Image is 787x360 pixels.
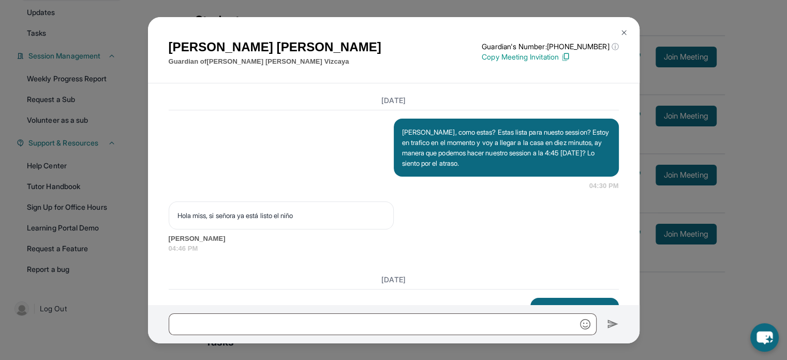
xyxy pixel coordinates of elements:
[607,318,619,330] img: Send icon
[611,41,618,52] span: ⓘ
[482,41,618,52] p: Guardian's Number: [PHONE_NUMBER]
[402,127,611,168] p: [PERSON_NAME], como estas? Estas lista para nuesto session? Estoy en trafico en el momento y voy ...
[169,275,619,285] h3: [DATE]
[169,56,381,67] p: Guardian of [PERSON_NAME] [PERSON_NAME] Vizcaya
[561,52,570,62] img: Copy Icon
[169,243,619,254] span: 04:46 PM
[750,323,779,352] button: chat-button
[169,234,619,244] span: [PERSON_NAME]
[177,210,385,221] p: Hola miss, si señora ya está listo el niño
[482,52,618,62] p: Copy Meeting Invitation
[580,319,590,329] img: Emoji
[169,95,619,106] h3: [DATE]
[589,181,619,191] span: 04:30 PM
[620,28,628,37] img: Close Icon
[169,38,381,56] h1: [PERSON_NAME] [PERSON_NAME]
